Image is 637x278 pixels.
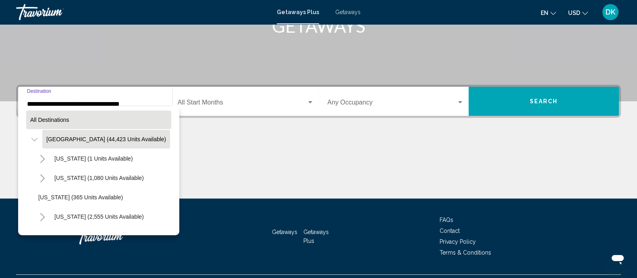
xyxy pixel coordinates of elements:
[16,4,269,20] a: Travorium
[469,87,619,116] button: Search
[50,207,148,226] button: [US_STATE] (2,555 units available)
[440,249,491,256] a: Terms & Conditions
[605,246,631,272] iframe: Button to launch messaging window
[50,169,148,187] button: [US_STATE] (1,080 units available)
[34,228,50,244] button: Toggle Colorado (903 units available)
[18,87,619,116] div: Search widget
[606,8,615,16] span: DK
[54,175,144,181] span: [US_STATE] (1,080 units available)
[34,150,50,167] button: Toggle Alabama (1 units available)
[46,136,166,142] span: [GEOGRAPHIC_DATA] (44,423 units available)
[38,194,123,201] span: [US_STATE] (365 units available)
[26,131,42,147] button: Toggle United States (44,423 units available)
[277,9,319,15] a: Getaways Plus
[34,209,50,225] button: Toggle California (2,555 units available)
[440,238,476,245] a: Privacy Policy
[77,224,157,249] a: Travorium
[34,170,50,186] button: Toggle Arizona (1,080 units available)
[54,213,144,220] span: [US_STATE] (2,555 units available)
[303,229,329,244] a: Getaways Plus
[272,229,297,235] a: Getaways
[335,9,361,15] a: Getaways
[530,98,558,105] span: Search
[50,149,137,168] button: [US_STATE] (1 units available)
[600,4,621,21] button: User Menu
[568,10,580,16] span: USD
[440,228,460,234] a: Contact
[568,7,588,19] button: Change currency
[26,111,171,129] button: All destinations
[30,117,69,123] span: All destinations
[42,130,170,148] button: [GEOGRAPHIC_DATA] (44,423 units available)
[440,217,453,223] a: FAQs
[541,7,556,19] button: Change language
[34,188,127,207] button: [US_STATE] (365 units available)
[541,10,548,16] span: en
[54,155,133,162] span: [US_STATE] (1 units available)
[50,227,143,245] button: [US_STATE] (903 units available)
